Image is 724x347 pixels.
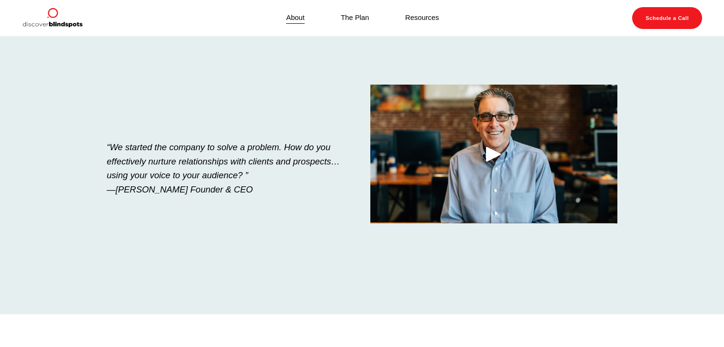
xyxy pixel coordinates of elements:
[22,7,83,29] img: Discover Blind Spots
[482,143,505,165] div: Play
[286,12,305,25] a: About
[107,142,340,194] em: “We started the company to solve a problem. How do you effectively nurture relationships with cli...
[632,7,702,29] a: Schedule a Call
[341,12,369,25] a: The Plan
[405,12,439,25] a: Resources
